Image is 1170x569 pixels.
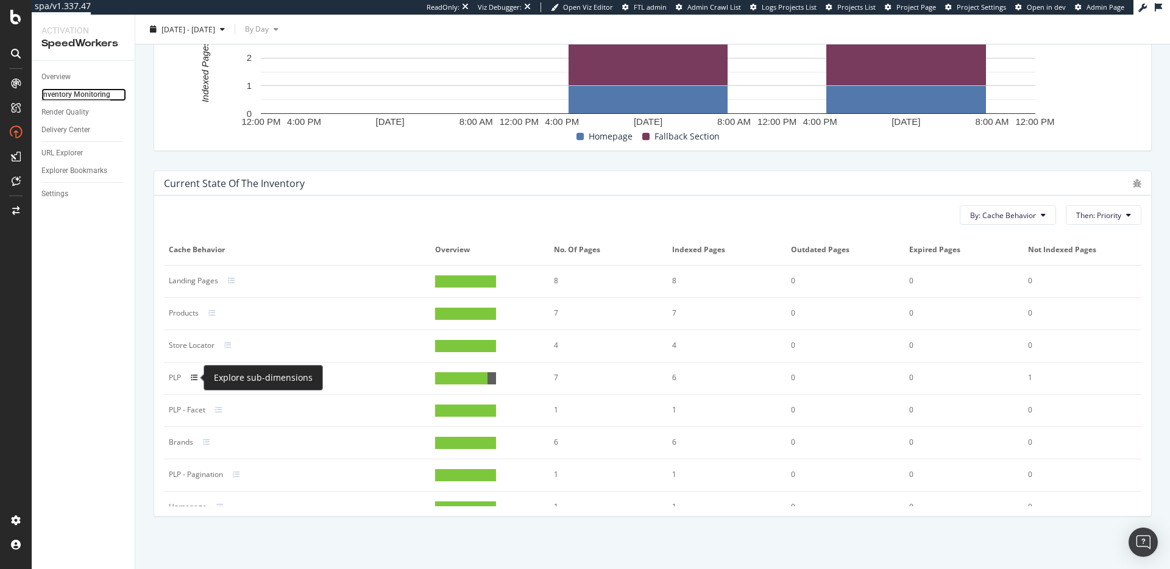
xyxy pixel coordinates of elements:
a: Projects List [826,2,876,12]
div: 1 [672,501,770,512]
div: 6 [554,437,652,448]
text: 4:00 PM [545,116,579,127]
div: 0 [791,437,889,448]
text: 12:00 PM [757,116,796,127]
a: Logs Projects List [750,2,817,12]
div: 6 [672,372,770,383]
button: [DATE] - [DATE] [145,19,230,39]
div: 7 [554,372,652,383]
text: 1 [247,80,252,91]
text: 12:00 PM [1015,116,1054,127]
text: [DATE] [634,116,662,127]
div: 7 [554,308,652,319]
div: 0 [909,275,1007,286]
div: 4 [672,340,770,351]
span: Then: Priority [1076,210,1121,221]
text: 8:00 AM [975,116,1009,127]
div: PLP - Facet [169,405,205,415]
div: 0 [791,275,889,286]
a: Render Quality [41,106,126,119]
a: Admin Page [1075,2,1124,12]
span: Overview [435,244,541,255]
div: 0 [909,469,1007,480]
div: 1 [554,469,652,480]
div: 0 [909,405,1007,415]
span: Fallback Section [654,129,720,144]
div: Viz Debugger: [478,2,522,12]
div: SpeedWorkers [41,37,125,51]
span: Not Indexed Pages [1028,244,1133,255]
div: 0 [791,308,889,319]
div: 0 [1028,501,1126,512]
div: 0 [909,340,1007,351]
svg: A chart. [164,24,1132,129]
span: Admin Page [1087,2,1124,12]
text: Indexed Pages [200,41,210,103]
text: 8:00 AM [459,116,493,127]
div: 0 [909,372,1007,383]
span: Cache Behavior [169,244,422,255]
span: Open Viz Editor [563,2,613,12]
div: Landing Pages [169,275,218,286]
span: Expired Pages [909,244,1015,255]
a: Explorer Bookmarks [41,164,126,177]
span: By Day [240,24,269,34]
span: Projects List [837,2,876,12]
span: Project Settings [957,2,1006,12]
div: Overview [41,71,71,83]
text: 12:00 PM [500,116,539,127]
div: 0 [909,501,1007,512]
button: By: Cache Behavior [960,205,1056,225]
text: 12:00 PM [241,116,280,127]
div: Explorer Bookmarks [41,164,107,177]
a: Settings [41,188,126,200]
div: Store Locator [169,340,214,351]
div: 0 [1028,340,1126,351]
a: Inventory Monitoring [41,88,126,101]
span: [DATE] - [DATE] [161,24,215,34]
span: Outdated Pages [791,244,896,255]
div: Settings [41,188,68,200]
div: Current state of the inventory [164,177,305,189]
div: 0 [791,501,889,512]
a: Overview [41,71,126,83]
text: 0 [247,108,252,119]
span: No. of Pages [554,244,659,255]
text: 4:00 PM [287,116,321,127]
div: 1 [672,405,770,415]
div: 0 [909,437,1007,448]
div: Delivery Center [41,124,90,136]
div: 7 [672,308,770,319]
div: PLP [169,372,181,383]
span: Project Page [896,2,936,12]
div: Brands [169,437,193,448]
div: 1 [1028,372,1126,383]
text: [DATE] [376,116,405,127]
div: 0 [791,405,889,415]
text: 2 [247,53,252,63]
div: 8 [554,275,652,286]
a: Project Page [885,2,936,12]
div: 6 [672,437,770,448]
a: Project Settings [945,2,1006,12]
a: Open Viz Editor [551,2,613,12]
div: 1 [672,469,770,480]
div: 0 [909,308,1007,319]
a: FTL admin [622,2,667,12]
span: Open in dev [1027,2,1066,12]
div: 4 [554,340,652,351]
a: Open in dev [1015,2,1066,12]
div: 0 [791,469,889,480]
div: 1 [554,501,652,512]
span: Indexed Pages [672,244,778,255]
button: Then: Priority [1066,205,1141,225]
span: FTL admin [634,2,667,12]
div: 0 [1028,405,1126,415]
div: ReadOnly: [427,2,459,12]
span: Admin Crawl List [687,2,741,12]
div: 0 [1028,437,1126,448]
text: 4:00 PM [803,116,837,127]
div: 0 [1028,275,1126,286]
div: 1 [554,405,652,415]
